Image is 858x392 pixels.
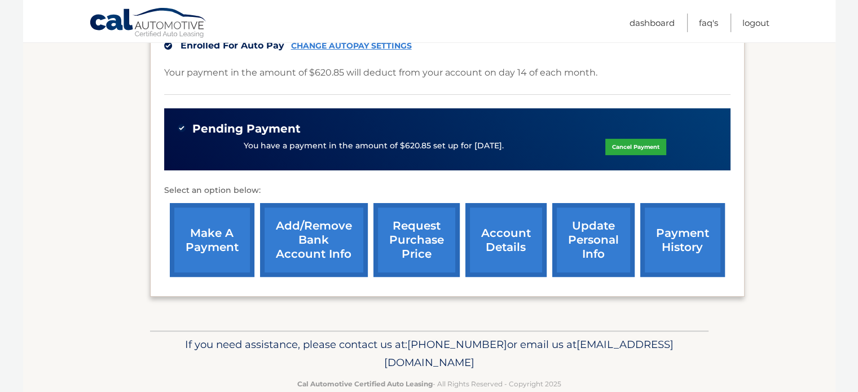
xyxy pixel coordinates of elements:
a: CHANGE AUTOPAY SETTINGS [291,41,412,51]
p: Select an option below: [164,184,731,197]
a: update personal info [552,203,635,277]
a: Cancel Payment [605,139,666,155]
span: Enrolled For Auto Pay [181,40,284,51]
p: Your payment in the amount of $620.85 will deduct from your account on day 14 of each month. [164,65,597,81]
span: Pending Payment [192,122,301,136]
img: check-green.svg [178,124,186,132]
a: request purchase price [373,203,460,277]
strong: Cal Automotive Certified Auto Leasing [297,380,433,388]
p: You have a payment in the amount of $620.85 set up for [DATE]. [244,140,504,152]
span: [PHONE_NUMBER] [407,338,507,351]
a: Cal Automotive [89,7,208,40]
span: [EMAIL_ADDRESS][DOMAIN_NAME] [384,338,674,369]
a: payment history [640,203,725,277]
a: FAQ's [699,14,718,32]
a: Dashboard [630,14,675,32]
a: make a payment [170,203,254,277]
p: - All Rights Reserved - Copyright 2025 [157,378,701,390]
p: If you need assistance, please contact us at: or email us at [157,336,701,372]
img: check.svg [164,42,172,50]
a: Logout [742,14,769,32]
a: Add/Remove bank account info [260,203,368,277]
a: account details [465,203,547,277]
